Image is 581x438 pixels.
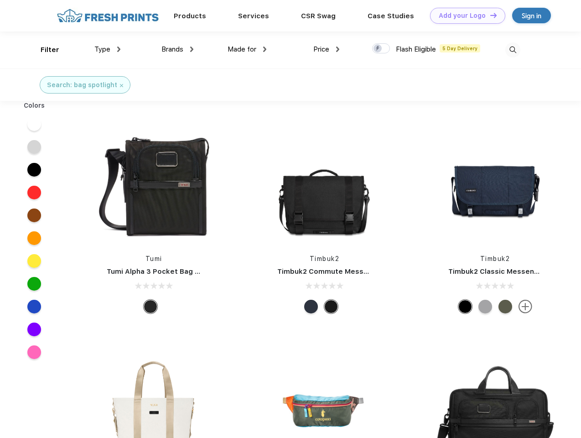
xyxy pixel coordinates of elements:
a: Tumi Alpha 3 Pocket Bag Small [107,267,213,276]
img: desktop_search.svg [505,42,520,57]
img: more.svg [519,300,532,313]
div: Add your Logo [439,12,486,20]
span: 5 Day Delivery [440,44,480,52]
img: DT [490,13,497,18]
img: dropdown.png [263,47,266,52]
img: fo%20logo%202.webp [54,8,161,24]
div: Eco Rind Pop [478,300,492,313]
img: func=resize&h=266 [93,124,214,245]
div: Eco Nautical [304,300,318,313]
a: Timbuk2 Commute Messenger Bag [277,267,399,276]
div: Eco Black [458,300,472,313]
a: Timbuk2 Classic Messenger Bag [448,267,561,276]
span: Type [94,45,110,53]
div: Search: bag spotlight [47,80,117,90]
img: dropdown.png [117,47,120,52]
span: Flash Eligible [396,45,436,53]
img: func=resize&h=266 [435,124,556,245]
span: Made for [228,45,256,53]
span: Price [313,45,329,53]
a: Products [174,12,206,20]
a: Timbuk2 [310,255,340,262]
img: filter_cancel.svg [120,84,123,87]
div: Sign in [522,10,541,21]
div: Black [144,300,157,313]
a: Sign in [512,8,551,23]
a: Timbuk2 [480,255,510,262]
span: Brands [161,45,183,53]
div: Colors [17,101,52,110]
img: dropdown.png [336,47,339,52]
div: Filter [41,45,59,55]
a: Tumi [145,255,162,262]
div: Eco Black [324,300,338,313]
div: Eco Army [498,300,512,313]
img: dropdown.png [190,47,193,52]
img: func=resize&h=266 [264,124,385,245]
